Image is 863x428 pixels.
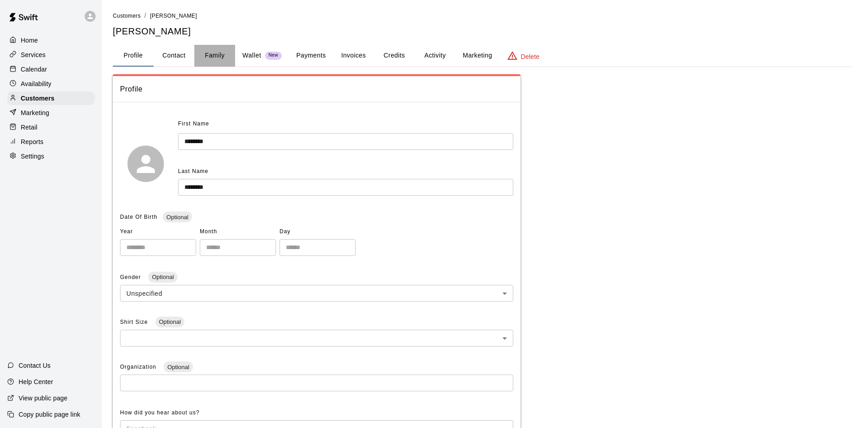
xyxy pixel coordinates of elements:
[120,225,196,239] span: Year
[289,45,333,67] button: Payments
[7,91,95,105] a: Customers
[21,79,52,88] p: Availability
[113,45,852,67] div: basic tabs example
[21,137,43,146] p: Reports
[21,123,38,132] p: Retail
[155,318,184,325] span: Optional
[21,65,47,74] p: Calendar
[120,409,199,416] span: How did you hear about us?
[21,94,54,103] p: Customers
[21,108,49,117] p: Marketing
[7,48,95,62] a: Services
[120,364,158,370] span: Organization
[120,214,157,220] span: Date Of Birth
[19,410,80,419] p: Copy public page link
[113,45,154,67] button: Profile
[7,149,95,163] a: Settings
[120,274,143,280] span: Gender
[21,50,46,59] p: Services
[194,45,235,67] button: Family
[21,36,38,45] p: Home
[145,11,146,20] li: /
[19,394,67,403] p: View public page
[120,83,513,95] span: Profile
[7,135,95,149] a: Reports
[200,225,276,239] span: Month
[154,45,194,67] button: Contact
[7,63,95,76] a: Calendar
[521,52,540,61] p: Delete
[415,45,455,67] button: Activity
[7,106,95,120] a: Marketing
[178,168,208,174] span: Last Name
[242,51,261,60] p: Wallet
[333,45,374,67] button: Invoices
[455,45,499,67] button: Marketing
[19,361,51,370] p: Contact Us
[113,25,852,38] h5: [PERSON_NAME]
[164,364,193,370] span: Optional
[113,12,141,19] a: Customers
[7,120,95,134] a: Retail
[150,13,197,19] span: [PERSON_NAME]
[113,13,141,19] span: Customers
[19,377,53,386] p: Help Center
[21,152,44,161] p: Settings
[280,225,356,239] span: Day
[7,34,95,47] a: Home
[265,53,282,58] span: New
[113,11,852,21] nav: breadcrumb
[163,214,192,221] span: Optional
[374,45,415,67] button: Credits
[7,77,95,91] a: Availability
[148,274,177,280] span: Optional
[178,117,209,131] span: First Name
[120,285,513,302] div: Unspecified
[120,319,150,325] span: Shirt Size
